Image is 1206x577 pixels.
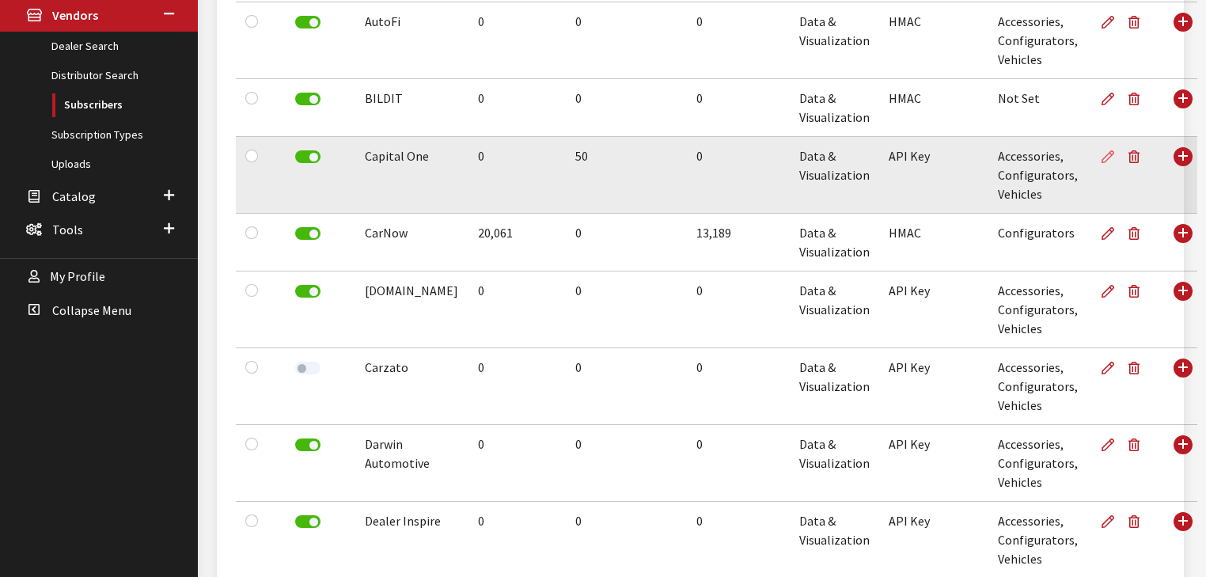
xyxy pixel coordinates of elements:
[1121,2,1153,42] button: Delete Subscriber
[1101,271,1121,311] a: Edit Subscriber
[1101,79,1121,119] a: Edit Subscriber
[468,425,566,502] td: 0
[1121,502,1153,541] button: Delete Subscriber
[1101,502,1121,541] a: Edit Subscriber
[355,348,468,425] td: Carzato
[1121,348,1153,388] button: Delete Subscriber
[295,227,320,240] label: Deactivate Subscriber
[1121,214,1153,253] button: Delete Subscriber
[790,348,879,425] td: Data & Visualization
[295,150,320,163] label: Deactivate Subscriber
[1162,2,1197,79] td: Use Enter key to show more/less
[295,438,320,451] label: Deactivate Subscriber
[355,214,468,271] td: CarNow
[355,137,468,214] td: Capital One
[566,271,687,348] td: 0
[687,79,790,137] td: 0
[1101,214,1121,253] a: Edit Subscriber
[879,79,988,137] td: HMAC
[468,348,566,425] td: 0
[355,79,468,137] td: BILDIT
[50,269,105,285] span: My Profile
[1121,137,1153,177] button: Delete Subscriber
[879,348,988,425] td: API Key
[988,348,1091,425] td: Accessories, Configurators, Vehicles
[566,79,687,137] td: 0
[790,214,879,271] td: Data & Visualization
[790,79,879,137] td: Data & Visualization
[687,425,790,502] td: 0
[355,2,468,79] td: AutoFi
[790,271,879,348] td: Data & Visualization
[1101,137,1121,177] a: Edit Subscriber
[790,2,879,79] td: Data & Visualization
[566,2,687,79] td: 0
[1101,425,1121,465] a: Edit Subscriber
[1101,348,1121,388] a: Edit Subscriber
[988,79,1091,137] td: Not Set
[566,425,687,502] td: 0
[790,425,879,502] td: Data & Visualization
[988,137,1091,214] td: Accessories, Configurators, Vehicles
[687,214,790,271] td: 13,189
[687,2,790,79] td: 0
[1121,271,1153,311] button: Delete Subscriber
[295,16,320,28] label: Deactivate Subscriber
[295,285,320,298] label: Deactivate Subscriber
[355,271,468,348] td: [DOMAIN_NAME]
[879,137,988,214] td: API Key
[1162,137,1197,214] td: Use Enter key to show more/less
[988,425,1091,502] td: Accessories, Configurators, Vehicles
[52,188,96,204] span: Catalog
[988,271,1091,348] td: Accessories, Configurators, Vehicles
[1121,79,1153,119] button: Delete Subscriber
[468,137,566,214] td: 0
[566,214,687,271] td: 0
[879,271,988,348] td: API Key
[1162,214,1197,271] td: Use Enter key to show more/less
[566,348,687,425] td: 0
[988,2,1091,79] td: Accessories, Configurators, Vehicles
[355,425,468,502] td: Darwin Automotive
[468,214,566,271] td: 20,061
[295,515,320,528] label: Deactivate Subscriber
[52,222,83,237] span: Tools
[790,137,879,214] td: Data & Visualization
[879,214,988,271] td: HMAC
[468,271,566,348] td: 0
[468,2,566,79] td: 0
[988,214,1091,271] td: Configurators
[468,79,566,137] td: 0
[295,362,320,374] label: Activate Subscriber
[879,2,988,79] td: HMAC
[687,271,790,348] td: 0
[687,348,790,425] td: 0
[1162,79,1197,137] td: Use Enter key to show more/less
[52,8,98,24] span: Vendors
[1162,348,1197,425] td: Use Enter key to show more/less
[687,137,790,214] td: 0
[1101,2,1121,42] a: Edit Subscriber
[1121,425,1153,465] button: Delete Subscriber
[295,93,320,105] label: Deactivate Subscriber
[879,425,988,502] td: API Key
[566,137,687,214] td: 50
[52,302,131,318] span: Collapse Menu
[1162,425,1197,502] td: Use Enter key to show more/less
[1162,271,1197,348] td: Use Enter key to show more/less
